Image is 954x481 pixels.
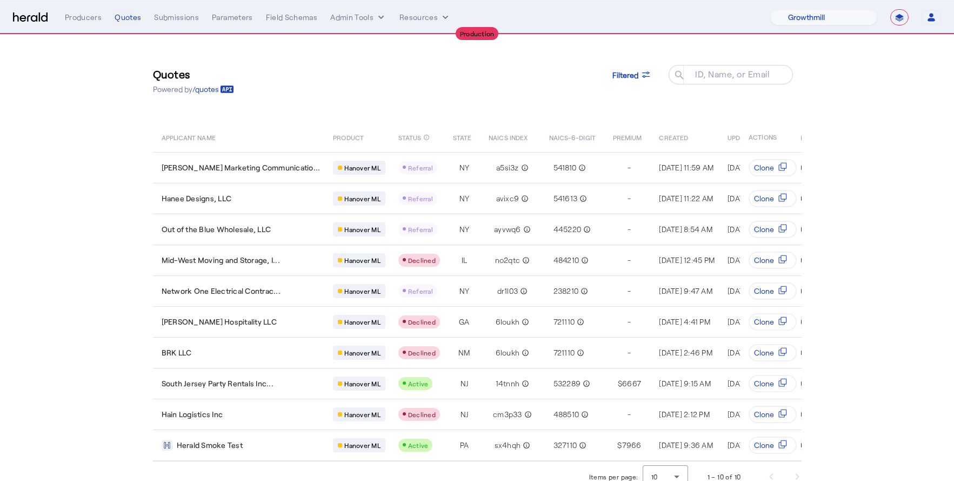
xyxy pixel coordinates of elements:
[453,131,471,142] span: STATE
[153,67,234,82] h3: Quotes
[266,12,318,23] div: Field Schemas
[461,409,469,420] span: NJ
[13,12,48,23] img: Herald Logo
[162,317,277,327] span: [PERSON_NAME] Hospitality LLC
[344,410,381,419] span: Hanover ML
[496,162,519,173] span: a5si3z
[493,409,522,420] span: cm3p33
[519,347,529,358] mat-icon: info_outline
[628,347,631,358] span: -
[695,69,770,79] mat-label: ID, Name, or Email
[461,378,469,389] span: NJ
[755,347,775,358] span: Clone
[408,318,436,326] span: Declined
[749,375,797,392] button: Clone
[728,255,784,265] span: [DATE] 12:46 PM
[749,221,797,238] button: Clone
[669,69,687,83] mat-icon: search
[749,344,797,361] button: Clone
[728,379,780,388] span: [DATE] 9:16 AM
[162,347,192,358] span: BRK LLC
[344,318,381,326] span: Hanover ML
[459,193,470,204] span: NY
[579,255,589,266] mat-icon: info_outline
[553,255,579,266] span: 484210
[553,224,582,235] span: 445220
[659,379,711,388] span: [DATE] 9:15 AM
[659,440,713,450] span: [DATE] 9:36 AM
[398,131,422,142] span: STATUS
[344,225,381,234] span: Hanover ML
[659,225,712,234] span: [DATE] 8:54 AM
[162,378,273,389] span: South Jersey Party Rentals Inc...
[577,193,587,204] mat-icon: info_outline
[749,252,797,269] button: Clone
[497,286,518,296] span: dr1l03
[622,378,641,389] span: 6667
[749,159,797,176] button: Clone
[519,193,529,204] mat-icon: info_outline
[659,317,710,326] span: [DATE] 4:41 PM
[755,286,775,296] span: Clone
[659,163,713,172] span: [DATE] 11:59 AM
[408,380,429,387] span: Active
[456,27,499,40] div: Production
[617,440,622,451] span: $
[162,162,321,173] span: [PERSON_NAME] Marketing Communicatio...
[344,379,381,388] span: Hanover ML
[628,162,631,173] span: -
[755,378,775,389] span: Clone
[495,255,521,266] span: no2qtc
[344,348,381,357] span: Hanover ML
[749,190,797,207] button: Clone
[459,162,470,173] span: NY
[728,163,782,172] span: [DATE] 11:59 AM
[344,441,381,450] span: Hanover ML
[153,122,940,462] table: Table view of all quotes submitted by your platform
[408,349,436,357] span: Declined
[749,313,797,331] button: Clone
[408,256,436,264] span: Declined
[749,282,797,300] button: Clone
[549,131,596,142] span: NAICS-6-DIGIT
[728,194,782,203] span: [DATE] 11:22 AM
[333,131,364,142] span: PRODUCT
[728,286,781,295] span: [DATE] 9:47 AM
[494,224,521,235] span: ayvwq6
[460,440,469,451] span: PA
[408,226,433,233] span: Referral
[749,437,797,454] button: Clone
[521,224,531,235] mat-icon: info_outline
[344,287,381,295] span: Hanover ML
[496,193,519,204] span: avixc9
[519,162,529,173] mat-icon: info_outline
[154,12,199,23] div: Submissions
[459,317,470,327] span: GA
[728,410,778,419] span: [DATE] 2:12 PM
[459,224,470,235] span: NY
[553,440,577,451] span: 327110
[728,348,781,357] span: [DATE] 2:46 PM
[521,440,530,451] mat-icon: info_outline
[728,440,782,450] span: [DATE] 9:36 AM
[423,131,430,143] mat-icon: info_outline
[162,193,232,204] span: Hanee Designs, LLC
[553,378,581,389] span: 532289
[628,286,631,296] span: -
[553,317,575,327] span: 721110
[212,12,253,23] div: Parameters
[553,193,578,204] span: 541613
[553,286,579,296] span: 238210
[755,224,775,235] span: Clone
[612,69,638,81] span: Filtered
[520,255,530,266] mat-icon: info_outline
[408,195,433,202] span: Referral
[553,409,579,420] span: 488510
[622,440,642,451] span: 7966
[728,131,756,142] span: UPDATED
[408,442,429,449] span: Active
[604,65,660,84] button: Filtered
[65,12,102,23] div: Producers
[728,225,780,234] span: [DATE] 8:55 AM
[459,286,470,296] span: NY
